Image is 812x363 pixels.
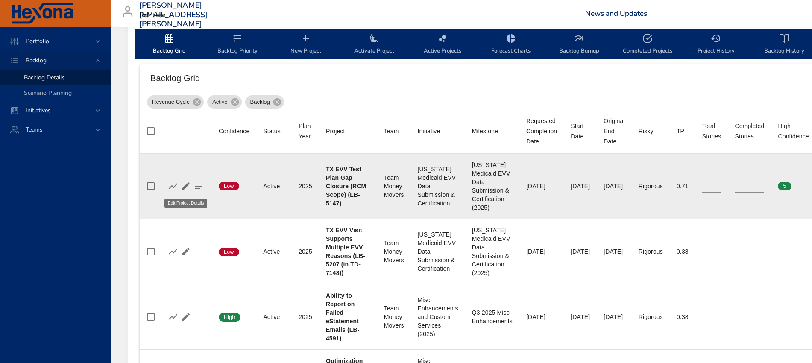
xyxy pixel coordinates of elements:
span: Portfolio [19,37,56,45]
div: TP [677,126,684,136]
div: [US_STATE] Medicaid EVV Data Submission & Certification (2025) [472,226,513,277]
div: Team Money Movers [384,239,404,264]
div: [DATE] [526,247,557,256]
span: Status [263,126,285,136]
button: Project Notes [192,180,205,193]
div: 0.38 [677,313,689,321]
div: Rigorous [639,247,663,256]
div: Sort [263,126,281,136]
button: Show Burnup [167,310,179,323]
div: High Confidence [778,121,809,141]
div: Active [263,313,285,321]
img: Hexona [10,3,74,24]
span: Completed Projects [619,33,677,56]
button: Edit Project Details [179,245,192,258]
div: Milestone [472,126,498,136]
div: Risky [639,126,654,136]
div: Backlog [245,95,284,109]
div: Plan Year [299,121,312,141]
button: Edit Project Details [179,310,192,323]
span: Revenue Cycle [147,98,195,106]
span: Project History [687,33,745,56]
div: [DATE] [571,247,590,256]
span: Milestone [472,126,513,136]
span: Project [326,126,370,136]
div: Sort [219,126,249,136]
div: Project [326,126,345,136]
div: Requested Completion Date [526,116,557,146]
h3: [PERSON_NAME][EMAIL_ADDRESS][PERSON_NAME][DOMAIN_NAME] [139,1,208,38]
div: Rigorous [639,313,663,321]
button: Show Burnup [167,245,179,258]
span: Activate Project [345,33,403,56]
div: Revenue Cycle [147,95,204,109]
div: Sort [418,126,440,136]
b: TX EVV Visit Supports Multiple EVV Reasons (LB-5207 (in TD-7148)) [326,227,365,276]
span: Completed Stories [735,121,764,141]
div: Sort [384,126,399,136]
div: [DATE] [526,182,557,190]
div: Rigorous [639,182,663,190]
div: [US_STATE] Medicaid EVV Data Submission & Certification (2025) [472,161,513,212]
div: Sort [472,126,498,136]
div: 2025 [299,313,312,321]
span: Active [207,98,232,106]
span: Backlog Grid [140,33,198,56]
div: 0.71 [677,182,689,190]
div: Team Money Movers [384,304,404,330]
b: TX EVV Test Plan Gap Closure (RCM Scope) (LB-5147) [326,166,366,207]
div: Original End Date [604,116,624,146]
span: Backlog Details [24,73,65,82]
div: Confidence [219,126,249,136]
div: [DATE] [571,313,590,321]
span: 0 [778,313,791,321]
div: Sort [639,126,654,136]
div: Q3 2025 Misc Enhancements [472,308,513,325]
span: Scenario Planning [24,89,72,97]
div: Team Money Movers [384,173,404,199]
div: [DATE] [526,313,557,321]
span: Initiatives [19,106,58,114]
div: Active [263,247,285,256]
span: Forecast Charts [482,33,540,56]
span: 5 [778,182,791,190]
div: 2025 [299,182,312,190]
span: Backlog Burnup [550,33,608,56]
span: Backlog [245,98,275,106]
span: New Project [277,33,335,56]
div: [DATE] [604,247,624,256]
div: Raintree [139,9,176,22]
span: Low [219,182,239,190]
div: Team [384,126,399,136]
span: TP [677,126,689,136]
span: Risky [639,126,663,136]
span: Active Projects [413,33,472,56]
div: [DATE] [604,182,624,190]
div: [DATE] [571,182,590,190]
span: 0 [778,248,791,256]
div: Status [263,126,281,136]
div: [DATE] [604,313,624,321]
div: [US_STATE] Medicaid EVV Data Submission & Certification [418,230,458,273]
a: News and Updates [585,9,647,18]
div: [US_STATE] Medicaid EVV Data Submission & Certification [418,165,458,208]
div: Sort [702,121,721,141]
div: Total Stories [702,121,721,141]
span: Low [219,248,239,256]
button: Show Burnup [167,180,179,193]
span: Backlog Priority [208,33,267,56]
div: Sort [604,116,624,146]
span: Teams [19,126,50,134]
div: Initiative [418,126,440,136]
div: Sort [326,126,345,136]
div: Sort [571,121,590,141]
span: High [219,313,240,321]
div: Active [207,95,241,109]
span: Team [384,126,404,136]
b: Ability to Report on Failed eStatement Emails (LB-4591) [326,292,360,342]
